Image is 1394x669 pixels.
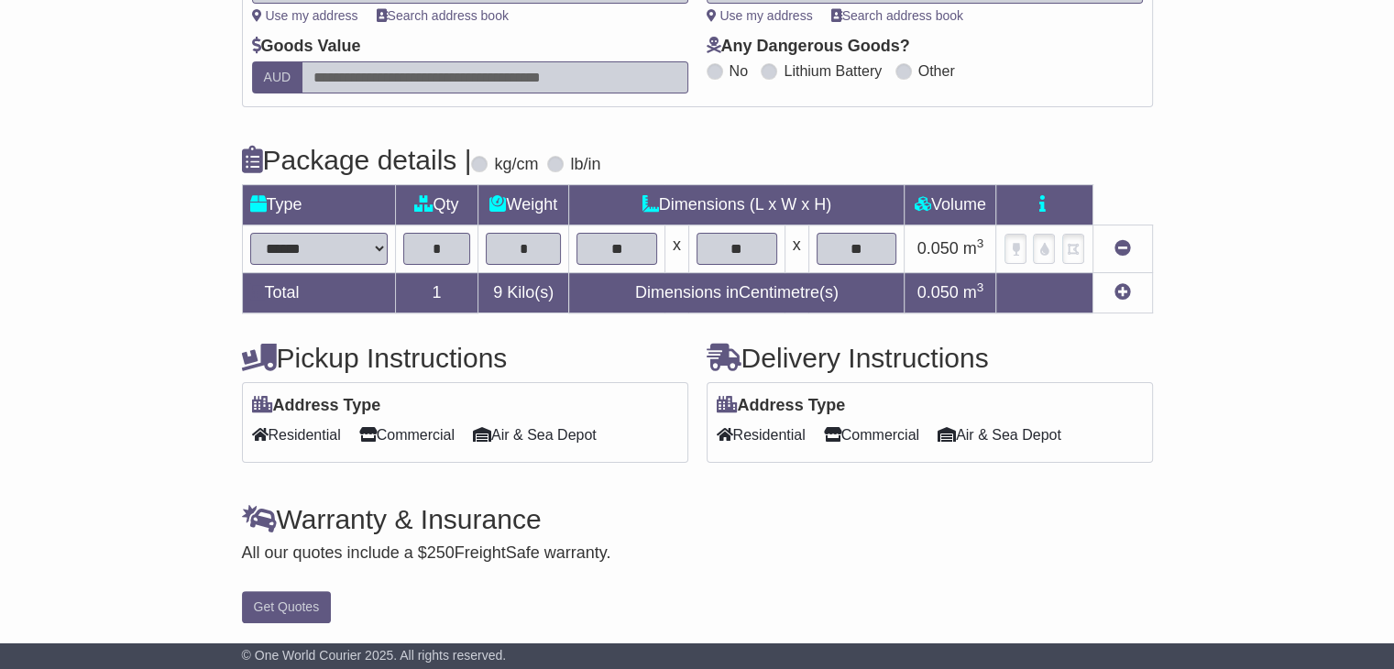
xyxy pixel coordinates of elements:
[1114,239,1131,258] a: Remove this item
[494,155,538,175] label: kg/cm
[963,239,984,258] span: m
[707,37,910,57] label: Any Dangerous Goods?
[717,421,806,449] span: Residential
[569,185,905,225] td: Dimensions (L x W x H)
[1114,283,1131,302] a: Add new item
[664,225,688,273] td: x
[707,8,813,23] a: Use my address
[252,37,361,57] label: Goods Value
[784,62,882,80] label: Lithium Battery
[824,421,919,449] span: Commercial
[377,8,509,23] a: Search address book
[359,421,455,449] span: Commercial
[242,145,472,175] h4: Package details |
[252,421,341,449] span: Residential
[242,648,507,663] span: © One World Courier 2025. All rights reserved.
[569,273,905,313] td: Dimensions in Centimetre(s)
[917,239,959,258] span: 0.050
[977,280,984,294] sup: 3
[717,396,846,416] label: Address Type
[478,273,569,313] td: Kilo(s)
[252,8,358,23] a: Use my address
[917,283,959,302] span: 0.050
[242,343,688,373] h4: Pickup Instructions
[242,591,332,623] button: Get Quotes
[427,543,455,562] span: 250
[918,62,955,80] label: Other
[493,283,502,302] span: 9
[570,155,600,175] label: lb/in
[473,421,597,449] span: Air & Sea Depot
[478,185,569,225] td: Weight
[395,185,478,225] td: Qty
[395,273,478,313] td: 1
[977,236,984,250] sup: 3
[242,185,395,225] td: Type
[831,8,963,23] a: Search address book
[938,421,1061,449] span: Air & Sea Depot
[242,273,395,313] td: Total
[963,283,984,302] span: m
[730,62,748,80] label: No
[905,185,996,225] td: Volume
[242,504,1153,534] h4: Warranty & Insurance
[707,343,1153,373] h4: Delivery Instructions
[252,396,381,416] label: Address Type
[785,225,808,273] td: x
[242,543,1153,564] div: All our quotes include a $ FreightSafe warranty.
[252,61,303,93] label: AUD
